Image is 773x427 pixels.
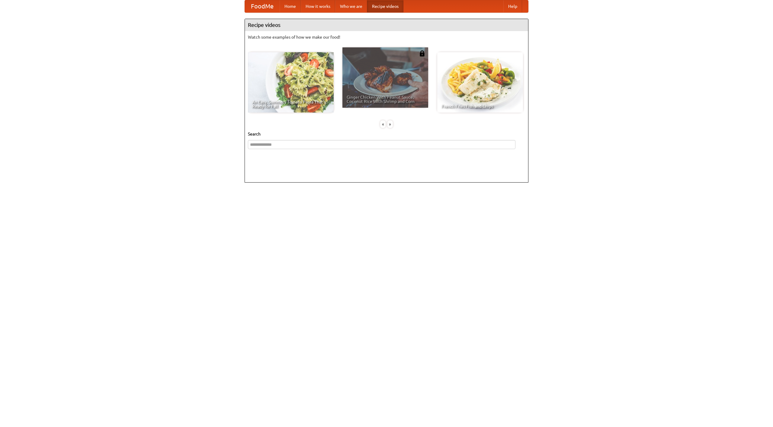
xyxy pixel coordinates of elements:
[280,0,301,12] a: Home
[503,0,522,12] a: Help
[252,100,329,108] span: An Easy, Summery Tomato Pasta That's Ready for Fall
[245,0,280,12] a: FoodMe
[441,104,519,108] span: French Fries Fish and Chips
[335,0,367,12] a: Who we are
[367,0,403,12] a: Recipe videos
[380,120,386,128] div: «
[248,131,525,137] h5: Search
[437,52,523,113] a: French Fries Fish and Chips
[248,34,525,40] p: Watch some examples of how we make our food!
[419,50,425,56] img: 483408.png
[248,52,334,113] a: An Easy, Summery Tomato Pasta That's Ready for Fall
[245,19,528,31] h4: Recipe videos
[301,0,335,12] a: How it works
[387,120,393,128] div: »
